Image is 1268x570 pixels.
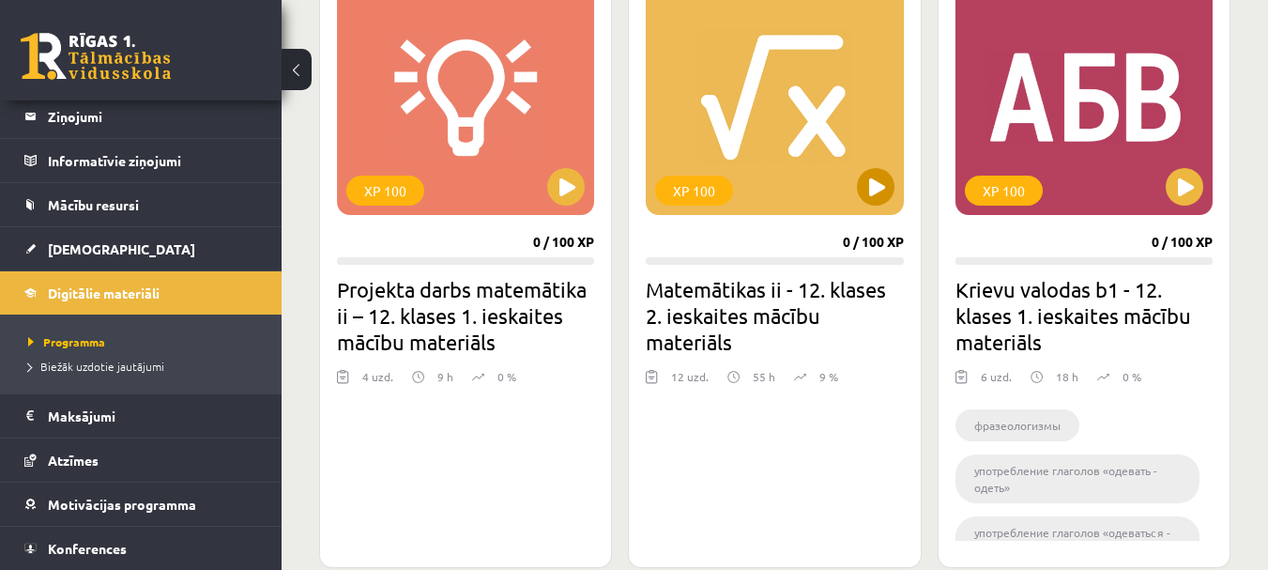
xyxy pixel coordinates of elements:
[1123,368,1141,385] p: 0 %
[24,139,258,182] a: Informatīvie ziņojumi
[24,227,258,270] a: [DEMOGRAPHIC_DATA]
[28,333,263,350] a: Programma
[955,276,1213,355] h2: Krievu valodas b1 - 12. klases 1. ieskaites mācību materiāls
[48,285,160,301] span: Digitālie materiāli
[48,95,258,138] legend: Ziņojumi
[24,95,258,138] a: Ziņojumi
[337,276,594,355] h2: Projekta darbs matemātika ii – 12. klases 1. ieskaites mācību materiāls
[48,496,196,513] span: Motivācijas programma
[497,368,516,385] p: 0 %
[21,33,171,80] a: Rīgas 1. Tālmācības vidusskola
[24,483,258,526] a: Motivācijas programma
[24,527,258,570] a: Konferences
[48,452,99,469] span: Atzīmes
[955,454,1199,503] li: употребление глаголов «одевать - одеть»
[24,183,258,226] a: Mācību resursi
[753,368,775,385] p: 55 h
[965,176,1043,206] div: XP 100
[24,439,258,482] a: Atzīmes
[48,540,127,557] span: Konferences
[671,368,709,396] div: 12 uzd.
[437,368,453,385] p: 9 h
[1056,368,1078,385] p: 18 h
[28,358,263,375] a: Biežāk uzdotie jautājumi
[981,368,1012,396] div: 6 uzd.
[48,139,258,182] legend: Informatīvie ziņojumi
[24,394,258,438] a: Maksājumi
[955,409,1079,441] li: фразеологизмы
[819,368,838,385] p: 9 %
[48,240,195,257] span: [DEMOGRAPHIC_DATA]
[346,176,424,206] div: XP 100
[646,276,903,355] h2: Matemātikas ii - 12. klases 2. ieskaites mācību materiāls
[24,271,258,315] a: Digitālie materiāli
[28,334,105,349] span: Programma
[955,516,1199,565] li: употребление глаголов «одеваться - одеться»
[362,368,393,396] div: 4 uzd.
[28,359,164,374] span: Biežāk uzdotie jautājumi
[48,394,258,438] legend: Maksājumi
[48,196,139,213] span: Mācību resursi
[655,176,733,206] div: XP 100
